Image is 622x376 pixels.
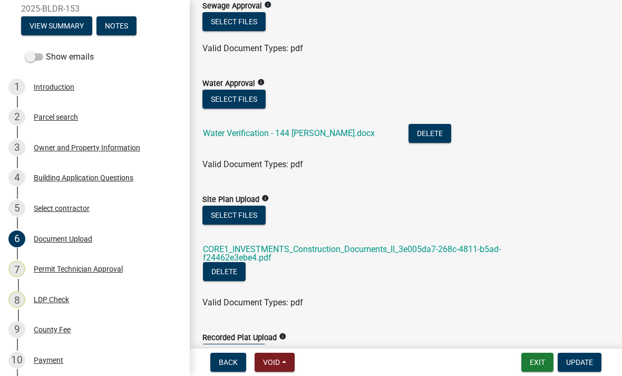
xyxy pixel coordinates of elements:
i: info [279,333,286,340]
wm-modal-confirm: Summary [21,22,92,31]
span: 2025-BLDR-153 [21,4,169,14]
div: Introduction [34,83,74,91]
wm-modal-confirm: Notes [96,22,137,31]
button: Notes [96,16,137,35]
span: Back [219,358,238,367]
div: LDP Check [34,296,69,303]
button: Exit [521,353,553,372]
div: Parcel search [34,113,78,121]
div: Select contractor [34,205,90,212]
button: Select files [202,12,266,31]
button: Delete [203,262,246,281]
div: Permit Technician Approval [34,265,123,273]
div: Document Upload [34,235,92,243]
button: Select files [202,90,266,109]
div: 3 [8,139,25,156]
div: 10 [8,352,25,369]
span: Valid Document Types: pdf [202,43,303,53]
button: Update [558,353,601,372]
wm-modal-confirm: Delete Document [409,129,451,139]
span: Valid Document Types: pdf [202,297,303,307]
span: Update [566,358,593,367]
div: County Fee [34,326,71,333]
button: Delete [409,124,451,143]
wm-modal-confirm: Delete Document [203,267,246,277]
span: Valid Document Types: pdf [202,159,303,169]
div: 6 [8,230,25,247]
div: 2 [8,109,25,126]
div: Payment [34,356,63,364]
button: Select files [202,206,266,225]
div: 4 [8,169,25,186]
span: Void [263,358,280,367]
i: info [264,1,271,8]
button: Select files [202,344,266,363]
i: info [261,195,269,202]
div: 1 [8,79,25,95]
div: 7 [8,261,25,277]
button: Void [255,353,295,372]
i: info [257,79,265,86]
a: Water Verification - 144 [PERSON_NAME].docx [203,128,375,138]
label: Site Plan Upload [202,196,259,204]
div: 9 [8,321,25,338]
div: Building Application Questions [34,174,133,181]
label: Water Approval [202,80,255,88]
div: 5 [8,200,25,217]
button: View Summary [21,16,92,35]
label: Sewage Approval [202,3,262,10]
label: Show emails [25,51,94,63]
a: CORE1_INVESTMENTS_Construction_Documents_II_3e005da7-268c-4811-b5ad-f24462e3ebe4.pdf [203,244,501,263]
button: Back [210,353,246,372]
div: Owner and Property Information [34,144,140,151]
div: 8 [8,291,25,308]
label: Recorded Plat Upload [202,334,277,342]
